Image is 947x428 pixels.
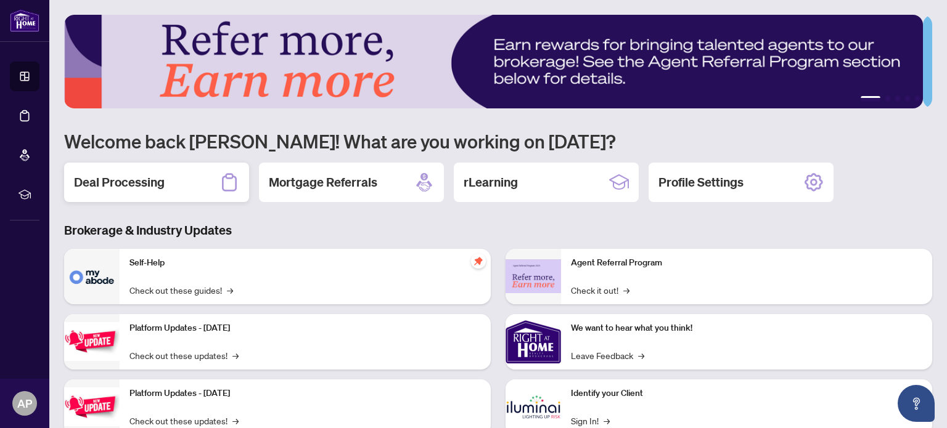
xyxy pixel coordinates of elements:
[861,96,880,101] button: 1
[64,15,923,108] img: Slide 0
[129,349,239,362] a: Check out these updates!→
[64,387,120,426] img: Platform Updates - July 8, 2025
[64,129,932,153] h1: Welcome back [PERSON_NAME]! What are you working on [DATE]?
[571,256,922,270] p: Agent Referral Program
[658,174,744,191] h2: Profile Settings
[898,385,935,422] button: Open asap
[129,414,239,427] a: Check out these updates!→
[604,414,610,427] span: →
[623,283,629,297] span: →
[269,174,377,191] h2: Mortgage Referrals
[571,414,610,427] a: Sign In!→
[885,96,890,101] button: 2
[506,314,561,369] img: We want to hear what you think!
[64,249,120,304] img: Self-Help
[638,349,644,362] span: →
[10,9,39,32] img: logo
[17,395,32,412] span: AP
[74,174,165,191] h2: Deal Processing
[915,96,920,101] button: 5
[227,283,233,297] span: →
[129,283,233,297] a: Check out these guides!→
[471,254,486,269] span: pushpin
[232,349,239,362] span: →
[905,96,910,101] button: 4
[129,321,481,335] p: Platform Updates - [DATE]
[571,387,922,400] p: Identify your Client
[571,321,922,335] p: We want to hear what you think!
[506,259,561,293] img: Agent Referral Program
[571,283,629,297] a: Check it out!→
[129,387,481,400] p: Platform Updates - [DATE]
[64,222,932,239] h3: Brokerage & Industry Updates
[129,256,481,270] p: Self-Help
[571,349,644,362] a: Leave Feedback→
[895,96,900,101] button: 3
[232,414,239,427] span: →
[464,174,518,191] h2: rLearning
[64,322,120,361] img: Platform Updates - July 21, 2025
